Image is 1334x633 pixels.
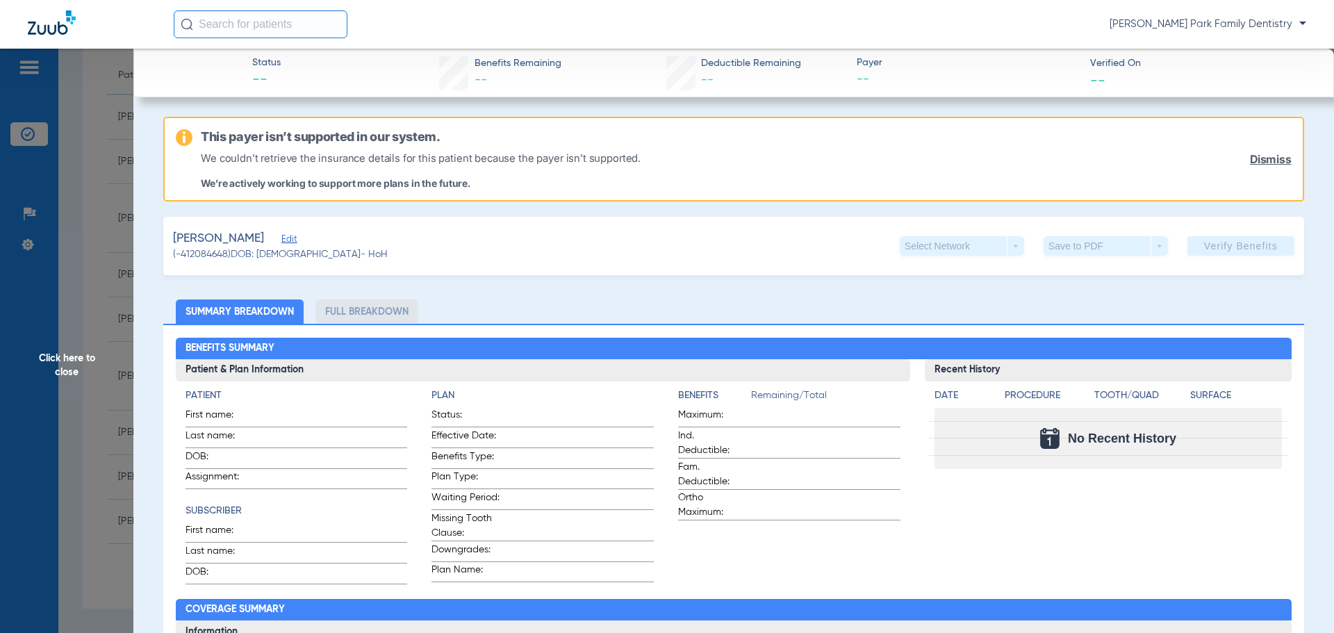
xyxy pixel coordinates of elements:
h4: Plan [431,388,654,403]
span: [PERSON_NAME] Park Family Dentistry [1110,17,1306,31]
span: -- [857,71,1078,88]
span: -- [475,74,487,86]
app-breakdown-title: Tooth/Quad [1094,388,1186,408]
span: DOB: [186,450,254,468]
span: First name: [186,523,254,542]
span: Downgrades: [431,543,500,561]
span: Waiting Period: [431,491,500,509]
img: Calendar [1040,428,1060,449]
h4: Surface [1190,388,1282,403]
h6: This payer isn’t supported in our system. [201,129,440,145]
img: Zuub Logo [28,10,76,35]
p: We’re actively working to support more plans in the future. [201,177,641,189]
span: Benefits Type: [431,450,500,468]
li: Full Breakdown [315,299,418,324]
h2: Benefits Summary [176,338,1292,360]
span: Plan Name: [431,563,500,582]
span: Last name: [186,429,254,447]
h4: Subscriber [186,504,408,518]
img: Search Icon [181,18,193,31]
span: Status [252,56,281,70]
span: Benefits Remaining [475,56,561,71]
span: -- [701,74,714,86]
h3: Recent History [925,359,1292,381]
h4: Date [934,388,993,403]
img: warning-icon [176,129,192,146]
span: Ortho Maximum: [678,491,746,520]
span: DOB: [186,565,254,584]
app-breakdown-title: Procedure [1005,388,1089,408]
span: -- [252,71,281,90]
h3: Patient & Plan Information [176,359,910,381]
span: (-412084648) DOB: [DEMOGRAPHIC_DATA] - HoH [173,247,388,262]
span: No Recent History [1068,431,1176,445]
span: Missing Tooth Clause: [431,511,500,541]
span: Plan Type: [431,470,500,488]
app-breakdown-title: Date [934,388,993,408]
h4: Procedure [1005,388,1089,403]
span: Assignment: [186,470,254,488]
input: Search for patients [174,10,347,38]
app-breakdown-title: Benefits [678,388,751,408]
span: Ind. Deductible: [678,429,746,458]
li: Summary Breakdown [176,299,304,324]
span: First name: [186,408,254,427]
span: Verified On [1090,56,1312,71]
p: We couldn’t retrieve the insurance details for this patient because the payer isn’t supported. [201,150,641,166]
span: Remaining/Total [751,388,900,408]
h4: Tooth/Quad [1094,388,1186,403]
app-breakdown-title: Surface [1190,388,1282,408]
span: Fam. Deductible: [678,460,746,489]
h4: Benefits [678,388,751,403]
span: -- [1090,72,1105,87]
span: Last name: [186,544,254,563]
span: Deductible Remaining [701,56,801,71]
h4: Patient [186,388,408,403]
a: Dismiss [1250,153,1292,166]
span: Effective Date: [431,429,500,447]
span: [PERSON_NAME] [173,230,264,247]
span: Edit [281,234,294,247]
span: Payer [857,56,1078,70]
h2: Coverage Summary [176,599,1292,621]
span: Maximum: [678,408,746,427]
span: Status: [431,408,500,427]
